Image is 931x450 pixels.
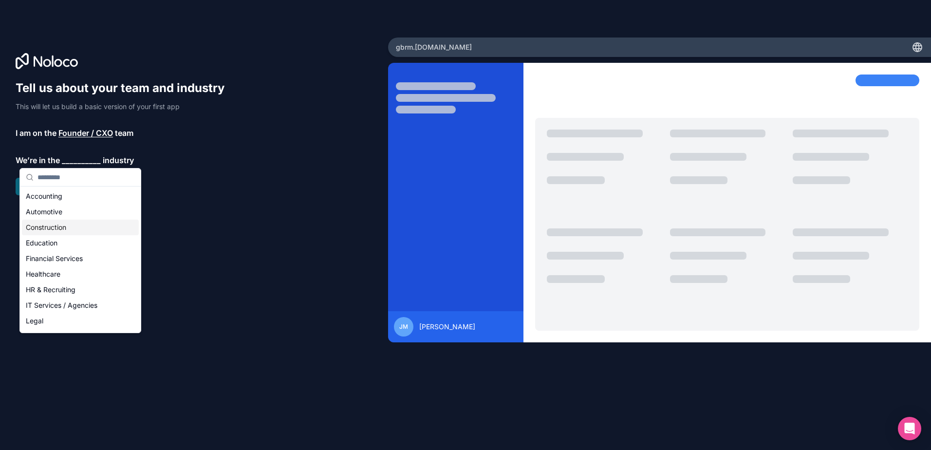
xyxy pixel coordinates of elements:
[16,102,234,112] p: This will let us build a basic version of your first app
[115,127,133,139] span: team
[22,298,139,313] div: IT Services / Agencies
[22,313,139,329] div: Legal
[16,127,56,139] span: I am on the
[22,251,139,266] div: Financial Services
[16,80,234,96] h1: Tell us about your team and industry
[399,323,408,331] span: JM
[22,188,139,204] div: Accounting
[62,154,101,166] span: __________
[103,154,134,166] span: industry
[22,204,139,220] div: Automotive
[396,42,472,52] span: gbrm .[DOMAIN_NAME]
[419,322,475,332] span: [PERSON_NAME]
[22,235,139,251] div: Education
[898,417,921,440] div: Open Intercom Messenger
[22,220,139,235] div: Construction
[20,187,141,333] div: Suggestions
[22,282,139,298] div: HR & Recruiting
[22,266,139,282] div: Healthcare
[16,154,60,166] span: We’re in the
[22,329,139,344] div: Manufacturing
[58,127,113,139] span: Founder / CXO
